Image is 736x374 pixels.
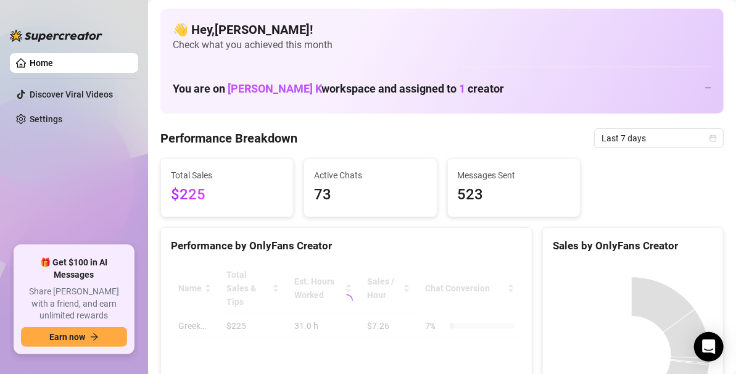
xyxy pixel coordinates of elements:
span: calendar [709,135,717,142]
span: [PERSON_NAME] K [228,82,321,95]
span: 🎁 Get $100 in AI Messages [21,257,127,281]
span: arrow-right [90,333,99,341]
a: Home [30,58,53,68]
span: Earn now [49,332,85,342]
button: Earn nowarrow-right [21,327,127,347]
div: — [705,81,711,94]
h4: Performance Breakdown [160,130,297,147]
span: loading [338,292,355,309]
div: Performance by OnlyFans Creator [171,238,522,254]
h4: 👋 Hey, [PERSON_NAME] ! [173,21,711,38]
span: Check what you achieved this month [173,38,711,52]
a: Settings [30,114,62,124]
span: 523 [458,183,570,207]
img: logo-BBDzfeDw.svg [10,30,102,42]
span: Total Sales [171,168,283,182]
a: Discover Viral Videos [30,89,113,99]
h1: You are on workspace and assigned to creator [173,82,504,96]
span: Last 7 days [602,129,716,148]
span: Messages Sent [458,168,570,182]
span: 1 [459,82,465,95]
span: Share [PERSON_NAME] with a friend, and earn unlimited rewards [21,286,127,322]
div: Sales by OnlyFans Creator [553,238,713,254]
span: 73 [314,183,426,207]
div: Open Intercom Messenger [694,332,724,362]
span: $225 [171,183,283,207]
span: Active Chats [314,168,426,182]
